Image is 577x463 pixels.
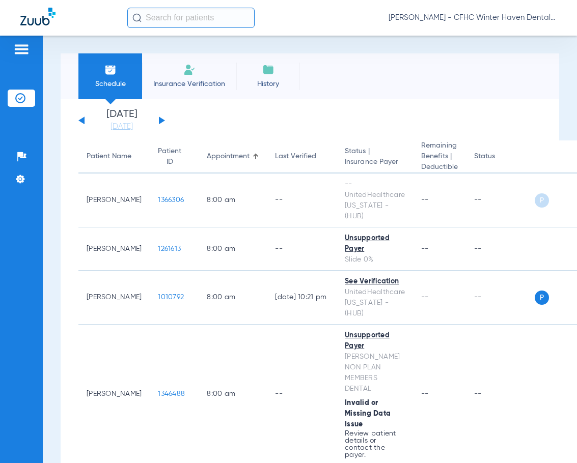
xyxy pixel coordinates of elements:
[158,294,184,301] span: 1010792
[244,79,292,89] span: History
[183,64,196,76] img: Manual Insurance Verification
[345,399,391,428] span: Invalid or Missing Data Issue
[158,146,181,167] div: Patient ID
[78,271,150,325] td: [PERSON_NAME]
[132,13,142,22] img: Search Icon
[87,151,142,162] div: Patient Name
[535,193,549,208] span: P
[535,291,549,305] span: P
[466,227,535,271] td: --
[345,190,405,222] div: UnitedHealthcare [US_STATE] - (HUB)
[421,294,429,301] span: --
[413,140,466,173] th: Remaining Benefits |
[199,271,267,325] td: 8:00 AM
[262,64,274,76] img: History
[345,276,405,287] div: See Verification
[337,140,413,173] th: Status |
[150,79,229,89] span: Insurance Verification
[466,140,535,173] th: Status
[345,287,405,319] div: UnitedHealthcare [US_STATE] - (HUB)
[345,254,405,265] div: Slide 0%
[345,430,405,458] p: Review patient details or contact the payer.
[91,122,152,132] a: [DATE]
[158,146,190,167] div: Patient ID
[199,227,267,271] td: 8:00 AM
[267,173,337,227] td: --
[91,109,152,132] li: [DATE]
[345,157,405,167] span: Insurance Payer
[20,8,56,25] img: Zuub Logo
[389,13,557,23] span: [PERSON_NAME] - CFHC Winter Haven Dental
[345,330,405,352] div: Unsupported Payer
[421,390,429,397] span: --
[421,162,458,172] span: Deductible
[421,245,429,252] span: --
[207,151,259,162] div: Appointment
[275,151,328,162] div: Last Verified
[345,179,405,190] div: --
[267,227,337,271] td: --
[345,233,405,254] div: Unsupported Payer
[158,390,185,397] span: 1346488
[466,173,535,227] td: --
[421,196,429,204] span: --
[158,245,181,252] span: 1261613
[13,43,30,55] img: hamburger-icon
[78,227,150,271] td: [PERSON_NAME]
[158,196,184,204] span: 1366306
[78,173,150,227] td: [PERSON_NAME]
[87,151,131,162] div: Patient Name
[86,79,134,89] span: Schedule
[127,8,255,28] input: Search for patients
[466,271,535,325] td: --
[199,173,267,227] td: 8:00 AM
[207,151,250,162] div: Appointment
[275,151,316,162] div: Last Verified
[104,64,117,76] img: Schedule
[267,271,337,325] td: [DATE] 10:21 PM
[345,352,405,394] div: [PERSON_NAME] NON PLAN MEMBERS DENTAL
